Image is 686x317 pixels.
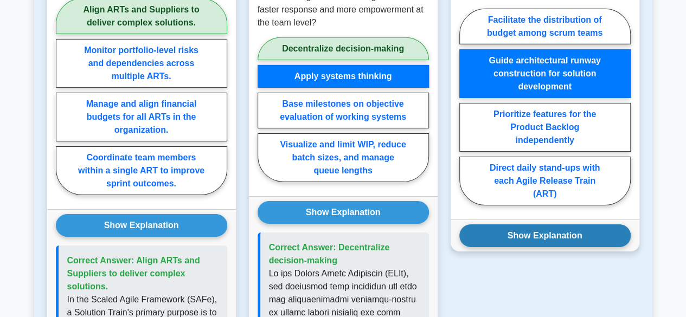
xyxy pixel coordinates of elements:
label: Manage and align financial budgets for all ARTs in the organization. [56,93,227,141]
label: Prioritize features for the Product Backlog independently [459,103,631,152]
button: Show Explanation [56,214,227,237]
label: Visualize and limit WIP, reduce batch sizes, and manage queue lengths [258,133,429,182]
label: Direct daily stand-ups with each Agile Release Train (ART) [459,157,631,205]
span: Correct Answer: Align ARTs and Suppliers to deliver complex solutions. [67,256,200,291]
span: Correct Answer: Decentralize decision-making [269,243,390,265]
label: Monitor portfolio-level risks and dependencies across multiple ARTs. [56,39,227,88]
label: Apply systems thinking [258,65,429,88]
label: Facilitate the distribution of budget among scrum teams [459,9,631,44]
label: Coordinate team members within a single ART to improve sprint outcomes. [56,146,227,195]
button: Show Explanation [459,224,631,247]
label: Base milestones on objective evaluation of working systems [258,93,429,128]
label: Guide architectural runway construction for solution development [459,49,631,98]
button: Show Explanation [258,201,429,224]
label: Decentralize decision-making [258,37,429,60]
